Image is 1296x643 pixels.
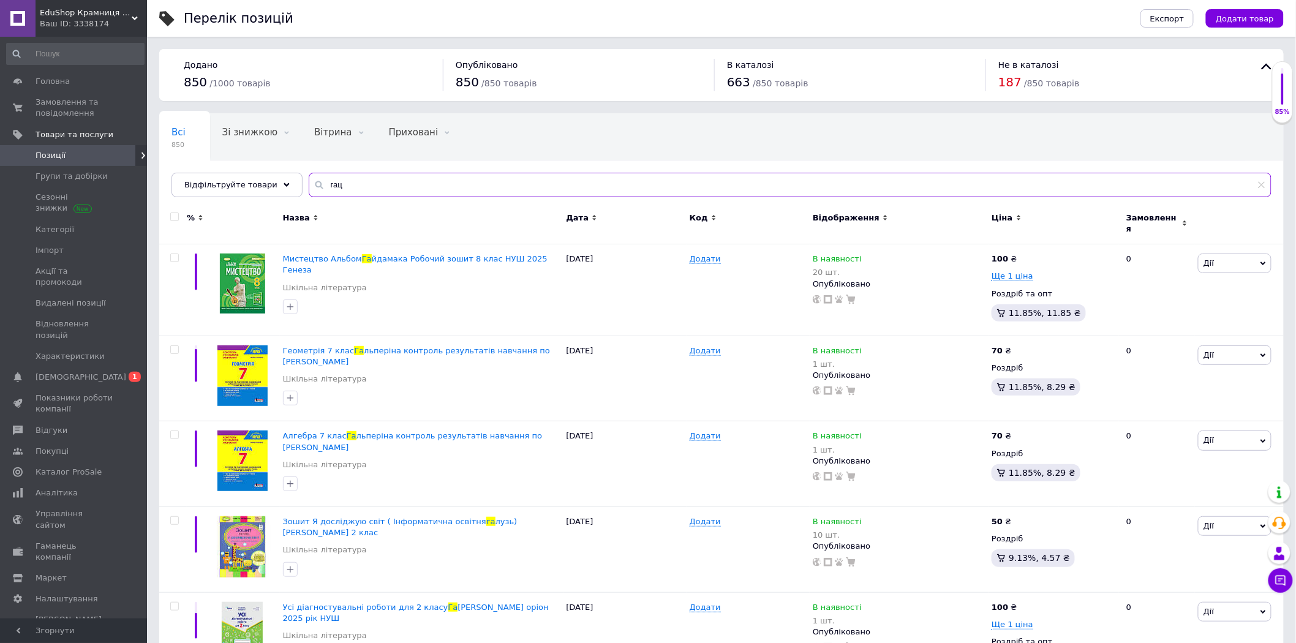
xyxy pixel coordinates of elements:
[354,346,364,355] span: Га
[36,266,113,288] span: Акції та промокоди
[212,516,273,577] img: Зошит Я досліджую світ ( Інформатична освітня галузь) Антонова 2 клас
[36,97,113,119] span: Замовлення та повідомлення
[753,78,808,88] span: / 850 товарів
[690,517,721,527] span: Додати
[992,517,1003,526] b: 50
[992,212,1012,224] span: Ціна
[283,603,549,623] span: [PERSON_NAME] оріон 2025 рік НУШ
[129,372,141,382] span: 1
[992,620,1033,630] span: Ще 1 ціна
[481,78,537,88] span: / 850 товарів
[1204,607,1214,616] span: Дії
[1268,568,1293,593] button: Чат з покупцем
[36,150,66,161] span: Позиції
[283,630,367,641] a: Шкільна література
[184,60,217,70] span: Додано
[184,12,293,25] div: Перелік позицій
[727,60,774,70] span: В каталозі
[36,593,98,604] span: Налаштування
[36,192,113,214] span: Сезонні знижки
[813,346,862,359] span: В наявності
[813,517,862,530] span: В наявності
[1119,244,1195,336] div: 0
[992,288,1116,299] div: Роздріб та опт
[283,254,548,274] span: йдамака Робочий зошит 8 клас НУШ 2025 Генеза
[1009,468,1076,478] span: 11.85%, 8.29 ₴
[813,212,880,224] span: Відображення
[1126,212,1179,235] span: Замовлення
[40,18,147,29] div: Ваш ID: 3338174
[813,530,862,540] div: 10 шт.
[448,603,458,612] span: Га
[813,603,862,615] span: В наявності
[1009,553,1070,563] span: 9.13%, 4.57 ₴
[36,508,113,530] span: Управління сайтом
[992,602,1017,613] div: ₴
[36,372,126,383] span: [DEMOGRAPHIC_DATA]
[36,171,108,182] span: Групи та добірки
[1216,14,1274,23] span: Додати товар
[813,370,985,381] div: Опубліковано
[992,431,1011,442] div: ₴
[992,254,1017,265] div: ₴
[283,431,543,451] span: льперіна контроль результатів навчання по [PERSON_NAME]
[171,127,186,138] span: Всі
[171,140,186,149] span: 850
[187,212,195,224] span: %
[992,516,1011,527] div: ₴
[1204,350,1214,359] span: Дії
[36,76,70,87] span: Головна
[1204,258,1214,268] span: Дії
[813,359,862,369] div: 1 шт.
[283,459,367,470] a: Шкільна література
[563,421,687,507] div: [DATE]
[690,254,721,264] span: Додати
[283,282,367,293] a: Шкільна література
[283,346,550,366] span: льперіна контроль результатів навчання по [PERSON_NAME]
[1009,382,1076,392] span: 11.85%, 8.29 ₴
[36,318,113,340] span: Відновлення позицій
[283,603,448,612] span: Усі діагностувальні роботи для 2 класу
[1119,421,1195,507] div: 0
[283,346,550,366] a: Геометрія 7 класГальперіна контроль результатів навчання по [PERSON_NAME]
[283,346,355,355] span: Геометрія 7 клас
[171,173,235,184] span: Опубліковані
[992,533,1116,544] div: Роздріб
[6,43,145,65] input: Пошук
[347,431,356,440] span: Га
[563,336,687,421] div: [DATE]
[36,224,74,235] span: Категорії
[36,351,105,362] span: Характеристики
[1206,9,1284,28] button: Додати товар
[36,467,102,478] span: Каталог ProSale
[217,431,268,491] img: Алгебра 7 клас Гальперіна контроль результатів навчання по НУШ Літера
[309,173,1272,197] input: Пошук по назві позиції, артикулу і пошуковим запитам
[283,517,518,537] a: Зошит Я досліджую світ ( Інформатична освітнягалузь) [PERSON_NAME] 2 клас
[1009,308,1081,318] span: 11.85%, 11.85 ₴
[813,456,985,467] div: Опубліковано
[563,507,687,593] div: [DATE]
[1150,14,1185,23] span: Експорт
[36,298,106,309] span: Видалені позиції
[209,78,270,88] span: / 1000 товарів
[283,374,367,385] a: Шкільна література
[36,541,113,563] span: Гаманець компанії
[1204,521,1214,530] span: Дії
[36,446,69,457] span: Покупці
[283,431,347,440] span: Алгебра 7 клас
[362,254,372,263] span: Га
[1273,108,1292,116] div: 85%
[690,603,721,612] span: Додати
[813,541,985,552] div: Опубліковано
[456,75,479,89] span: 850
[813,616,862,625] div: 1 шт.
[813,445,862,454] div: 1 шт.
[456,60,518,70] span: Опубліковано
[283,254,362,263] span: Мистецтво Альбом
[36,129,113,140] span: Товари та послуги
[283,517,486,526] span: Зошит Я досліджую світ ( Інформатична освітня
[283,603,549,623] a: Усі діагностувальні роботи для 2 класуГа[PERSON_NAME] оріон 2025 рік НУШ
[992,345,1011,356] div: ₴
[563,244,687,336] div: [DATE]
[184,75,207,89] span: 850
